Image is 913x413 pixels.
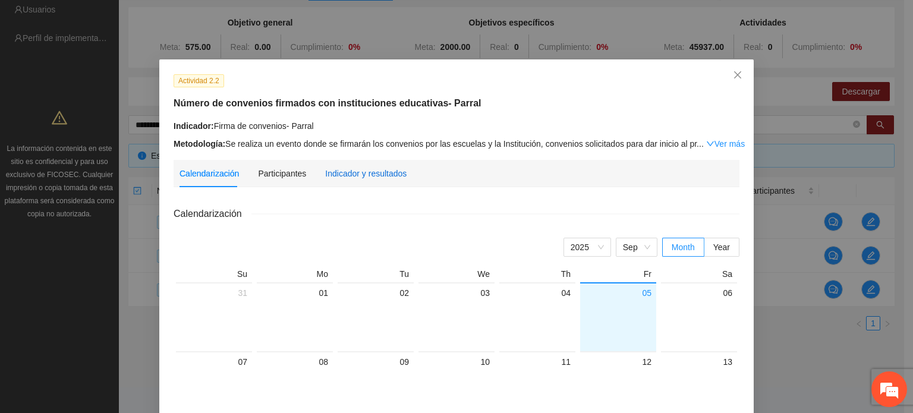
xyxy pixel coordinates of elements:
span: ... [697,139,704,149]
td: 2025-09-03 [416,282,497,351]
td: 2025-09-02 [335,282,416,351]
div: 31 [181,286,247,300]
span: down [706,140,714,148]
div: Chatee con nosotros ahora [62,61,200,76]
th: Sa [659,269,739,282]
span: Actividad 2.2 [174,74,224,87]
div: 06 [666,286,732,300]
td: 2025-09-04 [497,282,578,351]
th: Su [174,269,254,282]
div: 04 [504,286,571,300]
div: 12 [585,355,651,369]
div: 11 [504,355,571,369]
th: Fr [578,269,659,282]
td: 2025-09-01 [254,282,335,351]
div: 07 [181,355,247,369]
h5: Número de convenios firmados con instituciones educativas- Parral [174,96,739,111]
th: Th [497,269,578,282]
span: Month [672,242,695,252]
div: Se realiza un evento donde se firmarán los convenios por las escuelas y la Institución, convenios... [174,137,739,150]
span: Sep [623,238,650,256]
td: 2025-09-05 [578,282,659,351]
div: 03 [423,286,490,300]
th: Mo [254,269,335,282]
textarea: Escriba su mensaje y pulse “Intro” [6,282,226,323]
div: Calendarización [180,167,239,180]
div: 08 [262,355,328,369]
div: 10 [423,355,490,369]
div: 09 [342,355,409,369]
div: Minimizar ventana de chat en vivo [195,6,223,34]
div: 02 [342,286,409,300]
div: Indicador y resultados [325,167,407,180]
div: Participantes [258,167,306,180]
th: We [416,269,497,282]
button: Close [722,59,754,92]
span: Year [713,242,730,252]
a: Expand [706,139,745,149]
div: 01 [262,286,328,300]
div: 13 [666,355,732,369]
td: 2025-09-06 [659,282,739,351]
span: 2025 [571,238,604,256]
div: 05 [585,286,651,300]
div: Firma de convenios- Parral [174,119,739,133]
td: 2025-08-31 [174,282,254,351]
th: Tu [335,269,416,282]
strong: Metodología: [174,139,225,149]
span: close [733,70,742,80]
span: Estamos en línea. [69,137,164,257]
strong: Indicador: [174,121,214,131]
span: Calendarización [174,206,251,221]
